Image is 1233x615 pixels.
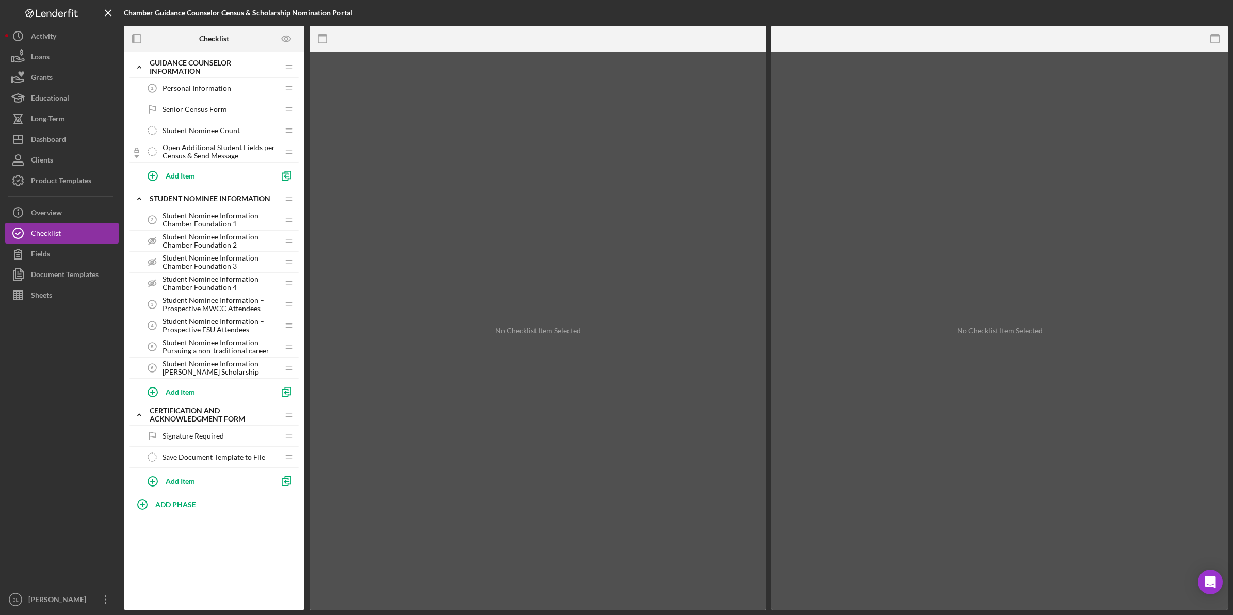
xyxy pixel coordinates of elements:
tspan: 6 [151,365,154,370]
tspan: 4 [151,323,154,328]
div: Loans [31,46,50,70]
div: Clients [31,150,53,173]
div: Sheets [31,285,52,308]
div: Dashboard [31,129,66,152]
div: Student Nominee Information [150,195,279,203]
div: No Checklist Item Selected [495,327,581,335]
div: Long-Term [31,108,65,132]
button: Grants [5,67,119,88]
div: Guidance Counselor Information [150,59,279,75]
b: Chamber Guidance Counselor Census & Scholarship Nomination Portal [124,8,352,17]
button: Sheets [5,285,119,305]
div: Document Templates [31,264,99,287]
div: No Checklist Item Selected [957,327,1043,335]
button: Educational [5,88,119,108]
button: Overview [5,202,119,223]
span: Student Nominee Information Chamber Foundation 4 [163,275,279,292]
span: Student Nominee Count [163,126,240,135]
div: Fields [31,244,50,267]
button: Clients [5,150,119,170]
div: Overview [31,202,62,225]
button: Loans [5,46,119,67]
button: Product Templates [5,170,119,191]
button: Fields [5,244,119,264]
tspan: 3 [151,302,154,307]
span: Student Nominee Information – Prospective MWCC Attendees [163,296,279,313]
tspan: 2 [151,217,154,222]
span: Student Nominee Information – Prospective FSU Attendees [163,317,279,334]
div: Grants [31,67,53,90]
span: Signature Required [163,432,224,440]
button: Checklist [5,223,119,244]
div: Educational [31,88,69,111]
span: Open Additional Student Fields per Census & Send Message [163,143,279,160]
b: ADD PHASE [155,500,196,509]
span: Student Nominee Information Chamber Foundation 2 [163,233,279,249]
div: Activity [31,26,56,49]
button: Add Item [139,471,273,491]
tspan: 5 [151,344,154,349]
span: Senior Census Form [163,105,227,114]
div: Add Item [166,471,195,491]
button: Add Item [139,165,273,186]
button: BL[PERSON_NAME] [5,589,119,610]
div: Certification and Acknowledgment Form [150,407,279,423]
div: Add Item [166,166,195,185]
span: Personal Information [163,84,231,92]
span: Save Document Template to File [163,453,265,461]
text: BL [12,597,19,603]
span: Student Nominee Information – [PERSON_NAME] Scholarship [163,360,279,376]
span: Student Nominee Information Chamber Foundation 3 [163,254,279,270]
button: ADD PHASE [129,494,299,514]
button: Activity [5,26,119,46]
div: [PERSON_NAME] [26,589,93,612]
button: Document Templates [5,264,119,285]
div: Open Intercom Messenger [1198,570,1223,594]
button: Add Item [139,381,273,402]
div: Checklist [31,223,61,246]
div: Add Item [166,382,195,401]
span: Student Nominee Information Chamber Foundation 1 [163,212,279,228]
b: Checklist [199,35,229,43]
span: Student Nominee Information – Pursuing a non-traditional career [163,338,279,355]
div: Product Templates [31,170,91,193]
button: Long-Term [5,108,119,129]
tspan: 1 [151,86,154,91]
button: Preview as [275,27,298,51]
button: Dashboard [5,129,119,150]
